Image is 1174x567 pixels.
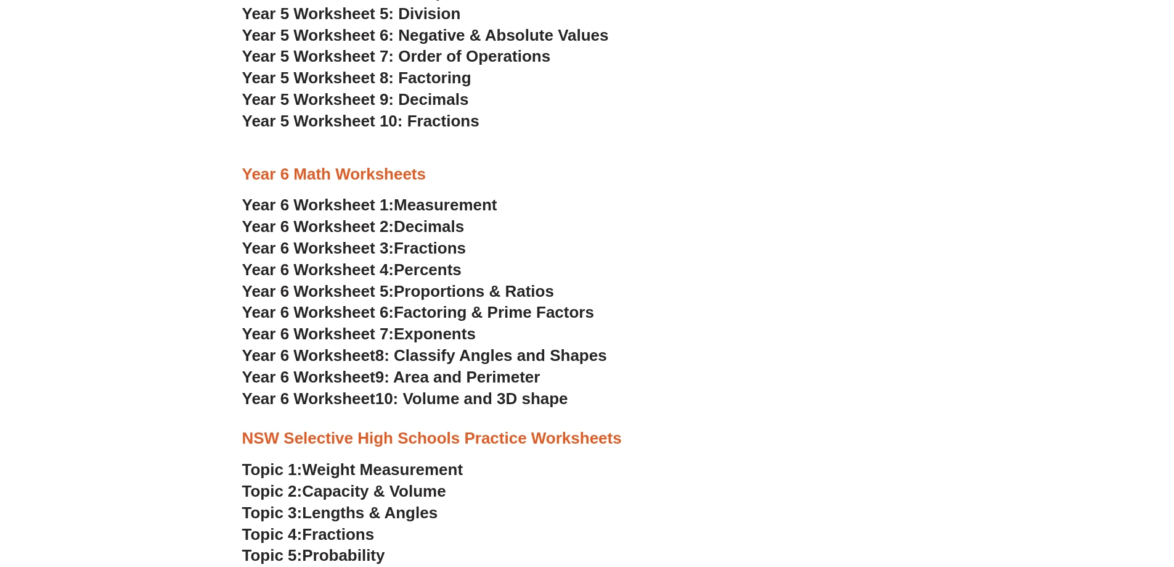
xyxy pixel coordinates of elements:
a: Topic 1:Weight Measurement [242,460,463,479]
span: 8: Classify Angles and Shapes [375,346,607,365]
span: Proportions & Ratios [394,282,554,300]
a: Year 6 Worksheet 1:Measurement [242,196,497,214]
span: 10: Volume and 3D shape [375,389,568,408]
span: Year 6 Worksheet [242,389,375,408]
span: Exponents [394,325,476,343]
a: Topic 5:Probability [242,546,385,565]
a: Year 5 Worksheet 7: Order of Operations [242,47,551,65]
span: Topic 2: [242,482,303,500]
span: Year 6 Worksheet [242,368,375,386]
a: Topic 2:Capacity & Volume [242,482,446,500]
span: Percents [394,260,462,279]
span: Year 6 Worksheet 3: [242,239,394,257]
a: Year 6 Worksheet8: Classify Angles and Shapes [242,346,607,365]
span: Topic 1: [242,460,303,479]
span: Lengths & Angles [302,503,438,522]
span: Year 6 Worksheet [242,346,375,365]
span: Year 6 Worksheet 4: [242,260,394,279]
span: Topic 3: [242,503,303,522]
span: Year 6 Worksheet 6: [242,303,394,321]
h3: Year 6 Math Worksheets [242,164,932,185]
span: Factoring & Prime Factors [394,303,594,321]
span: 9: Area and Perimeter [375,368,540,386]
a: Year 5 Worksheet 5: Division [242,4,461,23]
iframe: Chat Widget [969,428,1174,567]
a: Year 6 Worksheet10: Volume and 3D shape [242,389,568,408]
a: Year 6 Worksheet 7:Exponents [242,325,476,343]
span: Decimals [394,217,464,236]
span: Topic 4: [242,525,303,544]
a: Topic 4:Fractions [242,525,375,544]
a: Year 6 Worksheet 2:Decimals [242,217,465,236]
a: Year 6 Worksheet 3:Fractions [242,239,466,257]
a: Year 5 Worksheet 6: Negative & Absolute Values [242,26,609,44]
h3: NSW Selective High Schools Practice Worksheets [242,428,932,449]
a: Year 5 Worksheet 8: Factoring [242,68,471,87]
span: Probability [302,546,385,565]
span: Year 6 Worksheet 5: [242,282,394,300]
span: Weight Measurement [302,460,463,479]
span: Fractions [394,239,466,257]
span: Fractions [302,525,374,544]
span: Measurement [394,196,497,214]
span: Topic 5: [242,546,303,565]
span: Capacity & Volume [302,482,446,500]
a: Year 6 Worksheet 6:Factoring & Prime Factors [242,303,594,321]
a: Year 5 Worksheet 9: Decimals [242,90,469,109]
a: Year 6 Worksheet 5:Proportions & Ratios [242,282,554,300]
a: Year 6 Worksheet9: Area and Perimeter [242,368,540,386]
span: Year 6 Worksheet 7: [242,325,394,343]
a: Year 5 Worksheet 10: Fractions [242,112,479,130]
span: Year 6 Worksheet 1: [242,196,394,214]
a: Topic 3:Lengths & Angles [242,503,438,522]
span: Year 6 Worksheet 2: [242,217,394,236]
a: Year 6 Worksheet 4:Percents [242,260,462,279]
